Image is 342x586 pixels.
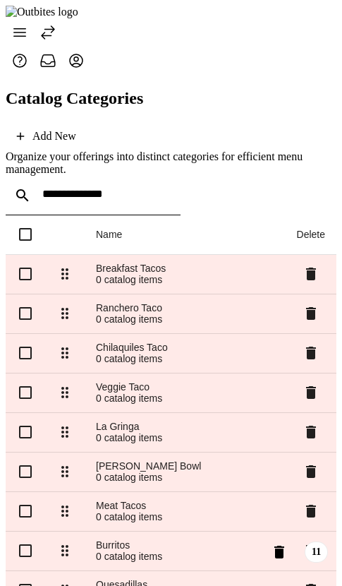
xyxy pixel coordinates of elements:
[96,229,122,240] div: Name
[96,393,274,404] div: 0 catalog items
[6,89,336,108] h2: Catalog Categories
[96,353,274,364] div: 0 catalog items
[259,532,299,572] button: Delete selected categories
[96,432,274,443] div: 0 catalog items
[96,302,274,313] div: Ranchero Taco
[96,539,274,551] div: Burritos
[6,150,336,176] div: Organize your offerings into distinct categories for efficient menu management.
[96,274,274,285] div: 0 catalog items
[96,421,274,432] div: La Gringa
[305,542,328,562] div: 11
[6,6,78,18] img: Outbites logo
[96,313,274,325] div: 0 catalog items
[96,551,274,562] div: 0 catalog items
[96,263,274,274] div: Breakfast Tacos
[96,381,274,393] div: Veggie Taco
[6,122,87,150] button: Add New
[96,229,274,240] div: Name
[32,130,76,143] div: Add New
[297,229,325,240] div: Delete
[96,342,274,353] div: Chilaquiles Taco
[96,460,274,472] div: [PERSON_NAME] Bowl
[96,511,274,522] div: 0 catalog items
[96,472,274,483] div: 0 catalog items
[96,500,274,511] div: Meat Tacos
